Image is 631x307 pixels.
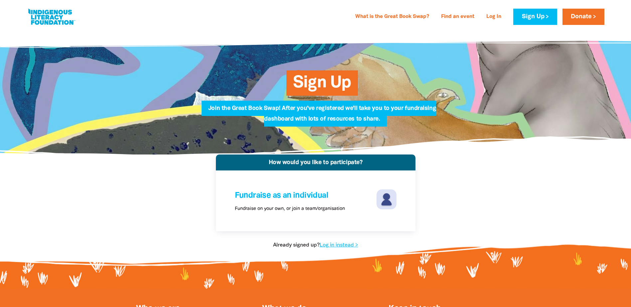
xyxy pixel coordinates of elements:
a: Log in instead > [320,243,358,248]
span: Join the Great Book Swap! After you've registered we'll take you to your fundraising dashboard wi... [208,106,436,127]
a: What is the Great Book Swap? [351,12,433,22]
span: Sign Up [293,75,351,96]
p: Fundraise on your own, or join a team/organisation [235,205,345,212]
h4: How would you like to participate? [219,159,412,165]
img: individuals-svg-4fa13e.svg [377,189,396,209]
a: Log In [482,12,505,22]
h4: Fundraise as an individual [235,189,375,202]
a: Find an event [437,12,478,22]
p: Already signed up? [216,241,415,249]
a: Sign Up [513,9,557,25]
a: Donate [562,9,604,25]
